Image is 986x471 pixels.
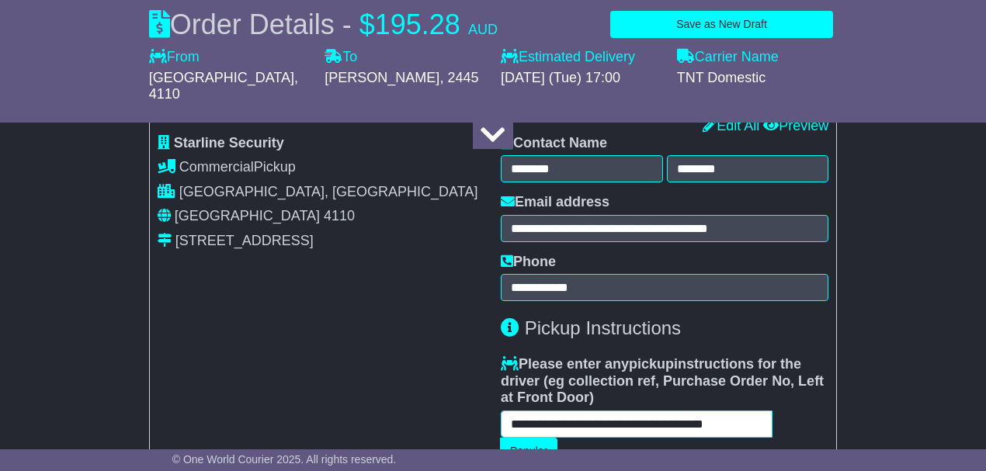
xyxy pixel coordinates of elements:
label: Please enter any instructions for the driver ( ) [501,356,828,407]
span: Pickup Instructions [525,317,681,338]
div: Pickup [158,159,485,176]
span: , 4110 [149,70,298,102]
label: To [325,49,357,66]
span: [GEOGRAPHIC_DATA], [GEOGRAPHIC_DATA] [179,184,478,199]
label: Phone [501,254,556,271]
label: From [149,49,200,66]
span: , 2445 [439,70,478,85]
span: eg collection ref, Purchase Order No, Left at Front Door [501,373,824,406]
span: [GEOGRAPHIC_DATA] [175,208,320,223]
div: [STREET_ADDRESS] [175,233,314,250]
button: Save as New Draft [610,11,834,38]
span: © One World Courier 2025. All rights reserved. [172,453,397,466]
span: pickup [629,356,674,372]
span: Starline Security [174,135,284,151]
span: Commercial [179,159,254,175]
span: 4110 [324,208,355,223]
button: Popular [500,438,557,465]
span: [GEOGRAPHIC_DATA] [149,70,294,85]
label: Estimated Delivery [501,49,661,66]
label: Email address [501,194,609,211]
span: AUD [468,22,498,37]
div: Order Details - [149,8,498,41]
div: [DATE] (Tue) 17:00 [501,70,661,87]
span: [PERSON_NAME] [325,70,439,85]
div: TNT Domestic [677,70,838,87]
span: 195.28 [375,9,460,40]
label: Carrier Name [677,49,779,66]
span: $ [359,9,375,40]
